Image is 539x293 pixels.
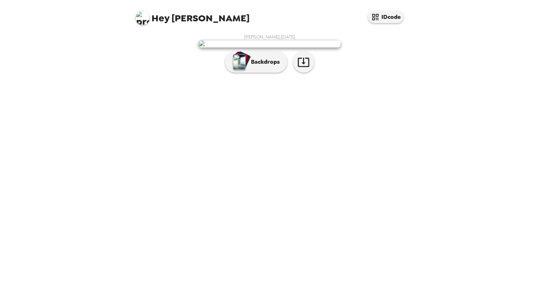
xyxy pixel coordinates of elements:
span: [PERSON_NAME] , [DATE] [244,34,295,40]
button: IDcode [368,11,404,23]
p: Backdrops [247,58,280,66]
img: profile pic [135,11,150,25]
img: user [198,40,341,48]
span: [PERSON_NAME] [135,7,250,23]
span: Hey [152,12,169,25]
button: Backdrops [225,51,287,73]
